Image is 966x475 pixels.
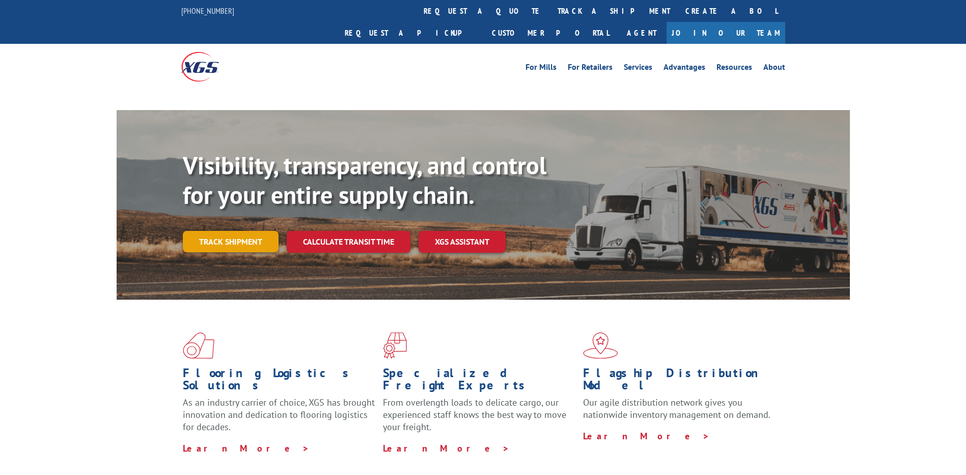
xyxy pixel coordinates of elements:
[583,430,710,442] a: Learn More >
[183,149,546,210] b: Visibility, transparency, and control for your entire supply chain.
[183,332,214,359] img: xgs-icon-total-supply-chain-intelligence-red
[763,63,785,74] a: About
[419,231,506,253] a: XGS ASSISTANT
[337,22,484,44] a: Request a pickup
[383,332,407,359] img: xgs-icon-focused-on-flooring-red
[664,63,705,74] a: Advantages
[624,63,652,74] a: Services
[183,442,310,454] a: Learn More >
[667,22,785,44] a: Join Our Team
[484,22,617,44] a: Customer Portal
[583,332,618,359] img: xgs-icon-flagship-distribution-model-red
[383,442,510,454] a: Learn More >
[287,231,410,253] a: Calculate transit time
[383,397,575,442] p: From overlength loads to delicate cargo, our experienced staff knows the best way to move your fr...
[183,231,279,252] a: Track shipment
[183,397,375,433] span: As an industry carrier of choice, XGS has brought innovation and dedication to flooring logistics...
[526,63,557,74] a: For Mills
[583,367,776,397] h1: Flagship Distribution Model
[568,63,613,74] a: For Retailers
[583,397,770,420] span: Our agile distribution network gives you nationwide inventory management on demand.
[617,22,667,44] a: Agent
[716,63,752,74] a: Resources
[181,6,234,16] a: [PHONE_NUMBER]
[383,367,575,397] h1: Specialized Freight Experts
[183,367,375,397] h1: Flooring Logistics Solutions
